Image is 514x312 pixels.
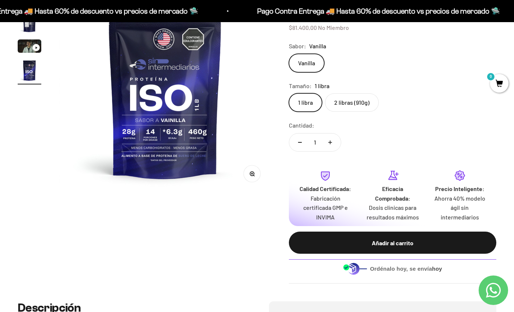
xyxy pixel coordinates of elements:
span: 1 libra [315,81,329,91]
legend: Sabor: [289,41,306,51]
button: Ir al artículo 2 [18,10,41,36]
div: La confirmación de la pureza de los ingredientes. [9,86,153,106]
button: Ir al artículo 3 [18,39,41,55]
div: Más detalles sobre la fecha exacta de entrega. [9,57,153,70]
span: Ordénalo hoy, se envía [370,265,442,273]
strong: Precio Inteligente: [435,185,485,192]
legend: Tamaño: [289,81,312,91]
span: Vanilla [309,41,326,51]
strong: Eficacia Comprobada: [375,185,410,202]
p: ¿Qué te daría la seguridad final para añadir este producto a tu carrito? [9,12,153,29]
button: Añadir al carrito [289,232,496,254]
p: Fabricación certificada GMP e INVIMA [298,194,353,222]
div: Un aval de expertos o estudios clínicos en la página. [9,35,153,55]
b: hoy [432,266,442,272]
p: Dosis clínicas para resultados máximos [365,203,420,222]
strong: Calidad Certificada: [300,185,351,192]
p: Ahorra 40% modelo ágil sin intermediarios [432,194,487,222]
div: Añadir al carrito [304,238,482,248]
button: Ir al artículo 4 [18,59,41,84]
label: Cantidad: [289,121,314,130]
a: 0 [490,80,508,88]
button: Aumentar cantidad [319,134,341,151]
img: Despacho sin intermediarios [343,263,367,275]
span: $81.400,00 [289,24,317,31]
mark: 0 [486,72,495,81]
span: No Miembro [318,24,349,31]
button: Enviar [120,110,153,122]
p: Pago Contra Entrega 🚚 Hasta 60% de descuento vs precios de mercado 🛸 [255,5,497,17]
button: Reducir cantidad [289,134,311,151]
div: Un mensaje de garantía de satisfacción visible. [9,72,153,84]
img: Proteína Aislada ISO - Vainilla [18,59,41,82]
span: Enviar [120,110,152,122]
